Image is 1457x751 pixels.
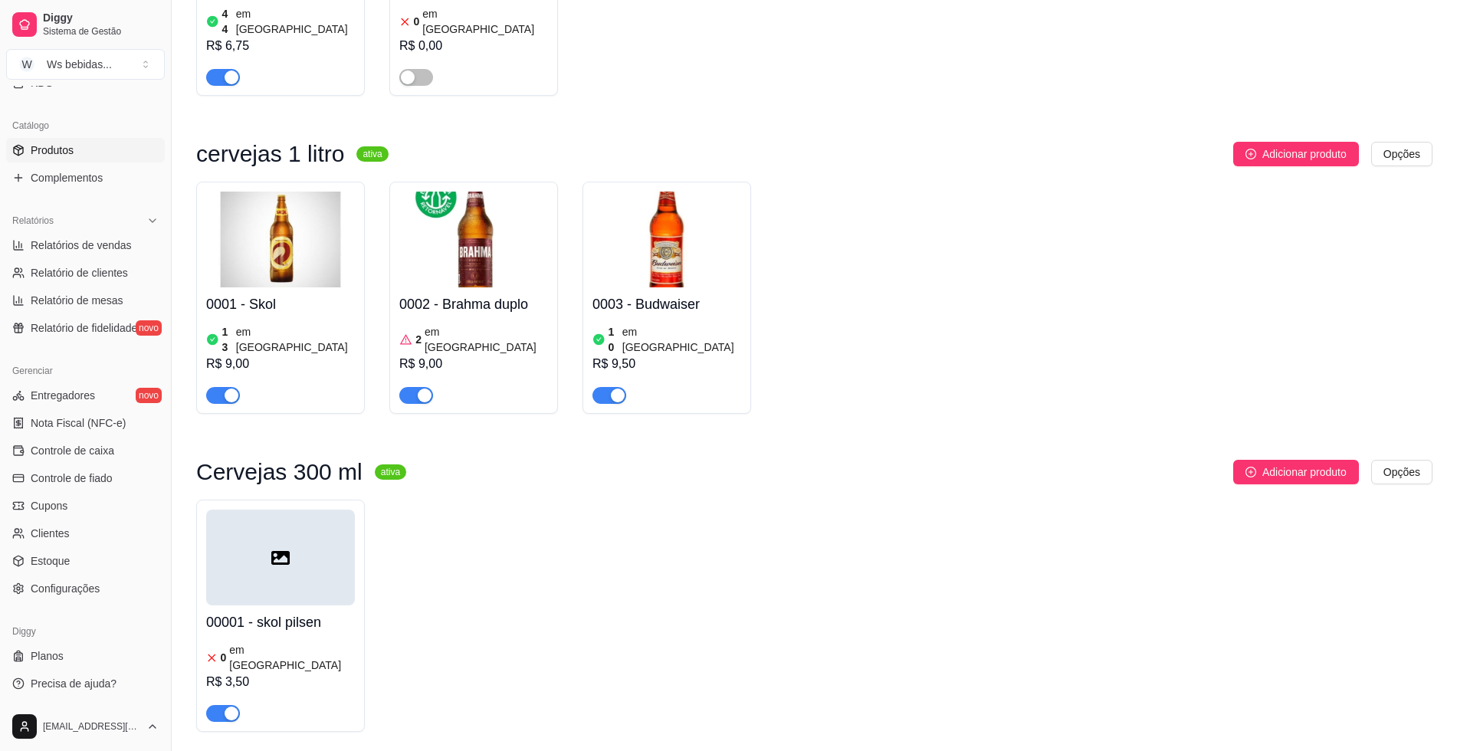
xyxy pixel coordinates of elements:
[6,521,165,546] a: Clientes
[6,166,165,190] a: Complementos
[31,238,132,253] span: Relatórios de vendas
[6,411,165,435] a: Nota Fiscal (NFC-e)
[375,464,406,480] sup: ativa
[31,265,128,280] span: Relatório de clientes
[6,708,165,745] button: [EMAIL_ADDRESS][DOMAIN_NAME]
[425,324,548,355] article: em [GEOGRAPHIC_DATA]
[592,294,741,315] h4: 0003 - Budwaiser
[12,215,54,227] span: Relatórios
[6,316,165,340] a: Relatório de fidelidadenovo
[6,438,165,463] a: Controle de caixa
[31,415,126,431] span: Nota Fiscal (NFC-e)
[1262,464,1347,480] span: Adicionar produto
[399,37,548,55] div: R$ 0,00
[31,388,95,403] span: Entregadores
[6,49,165,80] button: Select a team
[6,359,165,383] div: Gerenciar
[6,494,165,518] a: Cupons
[31,498,67,513] span: Cupons
[399,294,548,315] h4: 0002 - Brahma duplo
[236,324,355,355] article: em [GEOGRAPHIC_DATA]
[31,471,113,486] span: Controle de fiado
[206,612,355,633] h4: 00001 - skol pilsen
[592,192,741,287] img: product-image
[399,355,548,373] div: R$ 9,00
[6,113,165,138] div: Catálogo
[1233,142,1359,166] button: Adicionar produto
[1233,460,1359,484] button: Adicionar produto
[31,526,70,541] span: Clientes
[1383,146,1420,162] span: Opções
[43,11,159,25] span: Diggy
[31,320,137,336] span: Relatório de fidelidade
[31,648,64,664] span: Planos
[47,57,112,72] div: Ws bebidas ...
[6,288,165,313] a: Relatório de mesas
[31,170,103,185] span: Complementos
[229,642,355,673] article: em [GEOGRAPHIC_DATA]
[6,549,165,573] a: Estoque
[31,443,114,458] span: Controle de caixa
[609,324,619,355] article: 10
[43,720,140,733] span: [EMAIL_ADDRESS][DOMAIN_NAME]
[206,37,355,55] div: R$ 6,75
[206,294,355,315] h4: 0001 - Skol
[1245,467,1256,477] span: plus-circle
[206,673,355,691] div: R$ 3,50
[31,553,70,569] span: Estoque
[6,138,165,162] a: Produtos
[1262,146,1347,162] span: Adicionar produto
[31,581,100,596] span: Configurações
[31,143,74,158] span: Produtos
[6,619,165,644] div: Diggy
[6,576,165,601] a: Configurações
[399,192,548,287] img: product-image
[221,650,227,665] article: 0
[414,14,420,29] article: 0
[622,324,741,355] article: em [GEOGRAPHIC_DATA]
[415,332,422,347] article: 2
[1383,464,1420,480] span: Opções
[31,293,123,308] span: Relatório de mesas
[356,146,388,162] sup: ativa
[196,463,363,481] h3: Cervejas 300 ml
[1371,142,1432,166] button: Opções
[6,233,165,257] a: Relatórios de vendas
[196,145,344,163] h3: cervejas 1 litro
[206,355,355,373] div: R$ 9,00
[222,6,233,37] article: 44
[206,192,355,287] img: product-image
[31,676,116,691] span: Precisa de ajuda?
[6,261,165,285] a: Relatório de clientes
[1371,460,1432,484] button: Opções
[6,466,165,490] a: Controle de fiado
[19,57,34,72] span: W
[6,644,165,668] a: Planos
[6,383,165,408] a: Entregadoresnovo
[222,324,233,355] article: 13
[1245,149,1256,159] span: plus-circle
[6,6,165,43] a: DiggySistema de Gestão
[236,6,355,37] article: em [GEOGRAPHIC_DATA]
[6,671,165,696] a: Precisa de ajuda?
[43,25,159,38] span: Sistema de Gestão
[422,6,548,37] article: em [GEOGRAPHIC_DATA]
[592,355,741,373] div: R$ 9,50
